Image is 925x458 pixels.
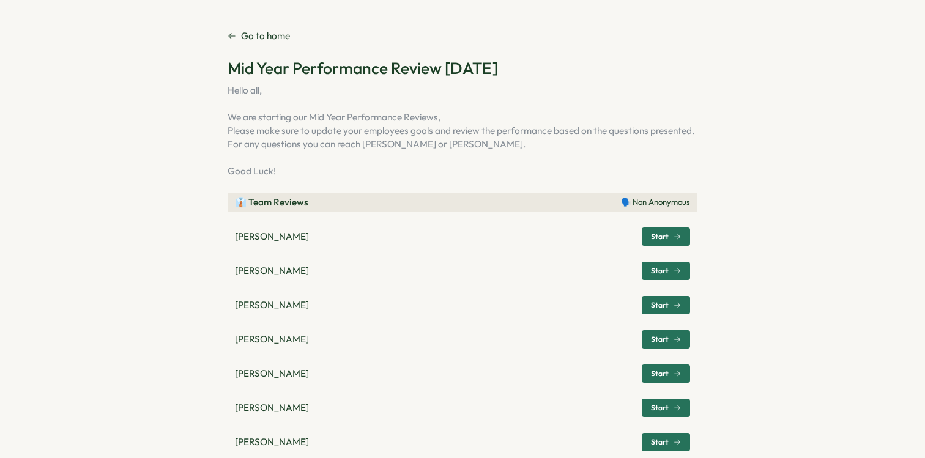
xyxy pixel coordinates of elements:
[642,296,690,314] button: Start
[241,29,290,43] p: Go to home
[235,401,309,415] p: [PERSON_NAME]
[235,196,308,209] p: 👔 Team Reviews
[651,370,669,377] span: Start
[228,84,697,178] p: Hello all, We are starting our Mid Year Performance Reviews, Please make sure to update your empl...
[651,301,669,309] span: Start
[642,227,690,246] button: Start
[235,264,309,278] p: [PERSON_NAME]
[235,333,309,346] p: [PERSON_NAME]
[642,262,690,280] button: Start
[621,197,690,208] p: 🗣️ Non Anonymous
[235,367,309,380] p: [PERSON_NAME]
[228,57,697,79] h2: Mid Year Performance Review [DATE]
[642,330,690,349] button: Start
[651,438,669,446] span: Start
[651,233,669,240] span: Start
[642,433,690,451] button: Start
[235,435,309,449] p: [PERSON_NAME]
[651,404,669,412] span: Start
[235,298,309,312] p: [PERSON_NAME]
[642,399,690,417] button: Start
[651,336,669,343] span: Start
[235,230,309,243] p: [PERSON_NAME]
[642,364,690,383] button: Start
[228,29,290,43] a: Go to home
[651,267,669,275] span: Start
